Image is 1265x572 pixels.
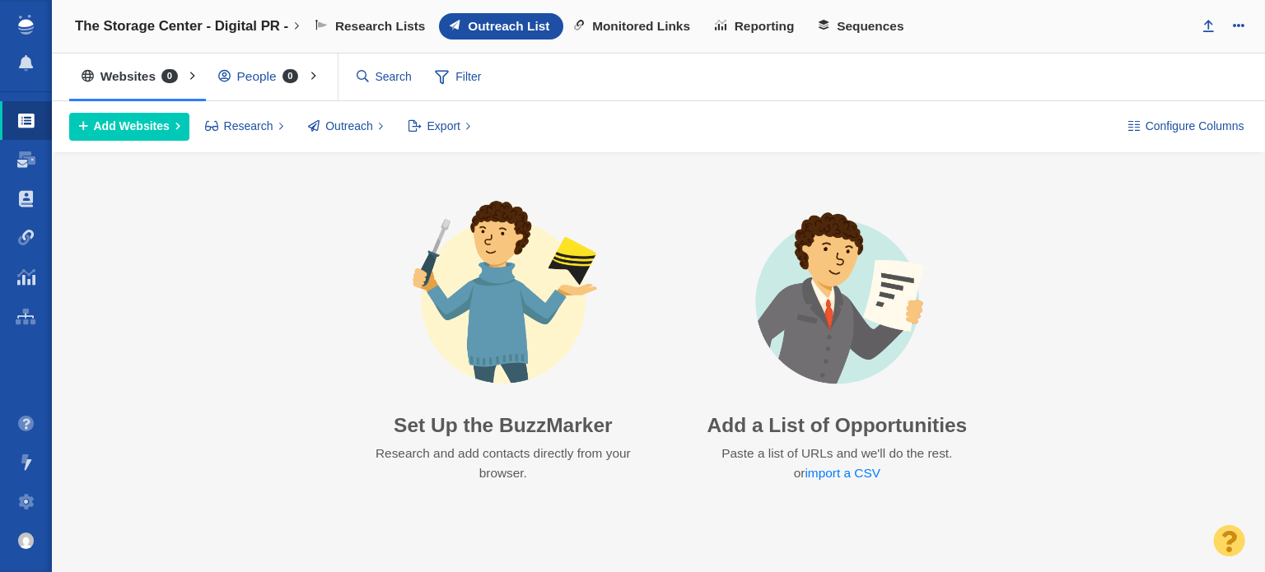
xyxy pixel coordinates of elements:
span: Add Websites [94,118,170,135]
p: Research and add contacts directly from your browser. [365,444,641,484]
p: Paste a list of URLs and we'll do the rest. or [720,444,954,484]
img: avatar-buzzmarker-setup.png [385,198,621,401]
a: Research Lists [305,13,439,40]
span: 0 [282,69,299,83]
span: Research Lists [335,19,426,34]
h3: Add a List of Opportunities [707,413,967,437]
button: Add Websites [69,113,189,141]
a: Sequences [808,13,917,40]
a: Monitored Links [563,13,704,40]
span: Outreach [325,118,373,135]
button: Outreach [299,113,393,141]
input: Search [350,63,419,91]
div: People [206,58,318,95]
img: buzzstream_logo_iconsimple.png [18,15,33,35]
button: Export [399,113,480,141]
span: Outreach List [468,19,549,34]
a: Reporting [704,13,808,40]
span: Monitored Links [592,19,690,34]
button: Configure Columns [1118,113,1253,141]
span: Reporting [735,19,795,34]
img: avatar-import-list.png [720,198,955,401]
a: import a CSV [805,466,880,480]
img: 6a5e3945ebbb48ba90f02ffc6c7ec16f [18,532,35,549]
span: Research [224,118,273,135]
a: Outreach List [439,13,563,40]
h3: Set Up the BuzzMarker [350,413,656,437]
span: Filter [425,62,491,93]
span: Export [427,118,460,135]
span: Configure Columns [1146,118,1244,135]
span: Sequences [837,19,903,34]
h4: The Storage Center - Digital PR - [75,18,288,35]
button: Research [195,113,293,141]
